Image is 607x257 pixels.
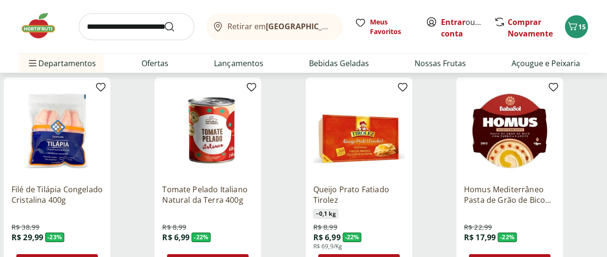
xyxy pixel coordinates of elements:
a: Meus Favoritos [355,17,414,36]
a: Tomate Pelado Italiano Natural da Terra 400g [162,184,253,205]
button: Menu [27,52,38,75]
span: R$ 8,99 [162,222,186,232]
img: Homus Mediterrâneo Pasta de Grão de Bico Baba Sol 200g [464,85,555,176]
a: Criar conta [441,17,494,39]
a: Homus Mediterrâneo Pasta de Grão de Bico Baba Sol 200g [464,184,555,205]
span: - 22 % [191,233,211,242]
a: Bebidas Geladas [309,58,369,69]
img: Tomate Pelado Italiano Natural da Terra 400g [162,85,253,176]
span: - 23 % [45,233,64,242]
button: Carrinho [565,15,588,38]
span: ~ 0,1 kg [313,209,338,219]
span: Retirar em [227,22,333,31]
span: 15 [578,22,586,31]
span: R$ 17,99 [464,232,496,243]
a: Lançamentos [214,58,263,69]
span: R$ 69,9/Kg [313,243,343,250]
a: Ofertas [142,58,168,69]
img: Hortifruti [19,12,67,40]
input: search [79,13,194,40]
a: Queijo Prato Fatiado Tirolez [313,184,405,205]
a: Entrar [441,17,465,27]
img: Queijo Prato Fatiado Tirolez [313,85,405,176]
a: Açougue e Peixaria [512,58,580,69]
span: R$ 22,99 [464,222,492,232]
span: R$ 8,99 [313,222,337,232]
span: Departamentos [27,52,96,75]
span: R$ 6,99 [162,232,190,243]
img: Filé de Tilápia Congelado Cristalina 400g [12,85,103,176]
span: R$ 6,99 [313,232,341,243]
span: ou [441,16,484,39]
span: R$ 38,99 [12,222,39,232]
a: Nossas Frutas [415,58,466,69]
span: - 22 % [498,233,517,242]
b: [GEOGRAPHIC_DATA]/[GEOGRAPHIC_DATA] [266,21,428,32]
span: R$ 29,99 [12,232,43,243]
span: - 22 % [343,233,362,242]
a: Comprar Novamente [508,17,553,39]
a: Filé de Tilápia Congelado Cristalina 400g [12,184,103,205]
span: Meus Favoritos [370,17,414,36]
button: Submit Search [164,21,187,33]
button: Retirar em[GEOGRAPHIC_DATA]/[GEOGRAPHIC_DATA] [206,13,343,40]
